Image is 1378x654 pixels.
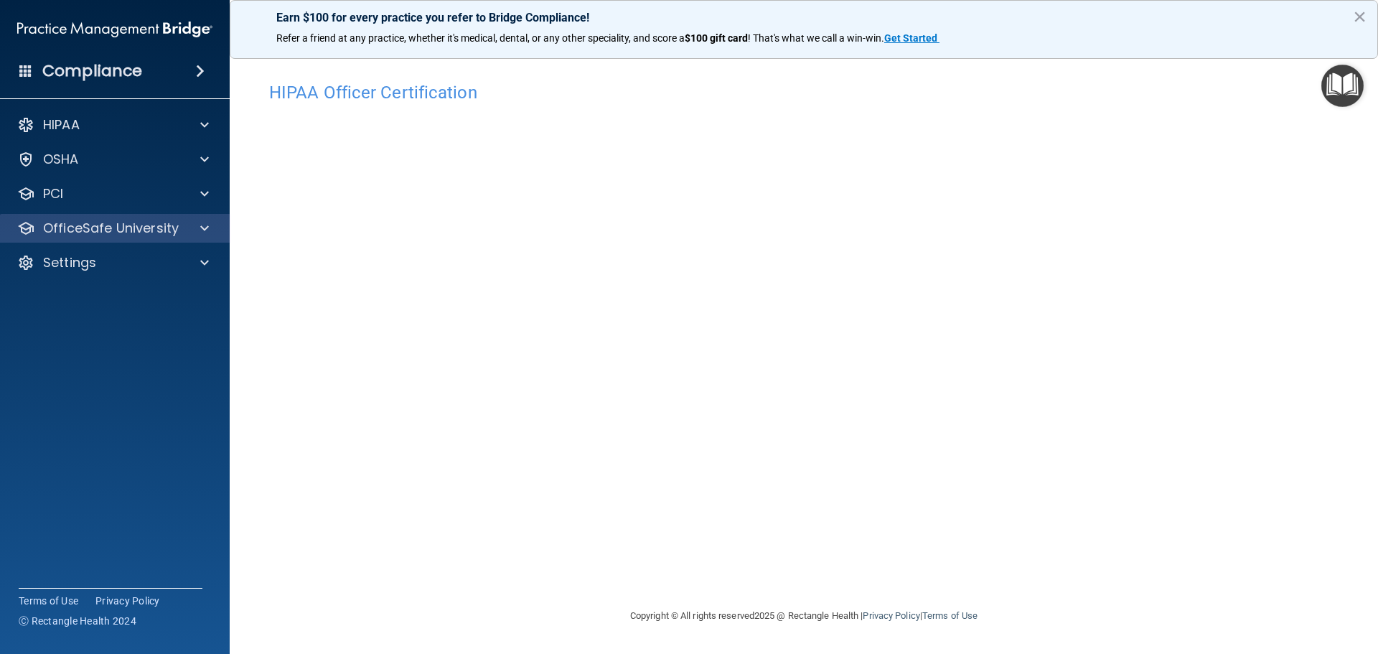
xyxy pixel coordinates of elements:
[43,151,79,168] p: OSHA
[1353,5,1367,28] button: Close
[863,610,919,621] a: Privacy Policy
[685,32,748,44] strong: $100 gift card
[17,254,209,271] a: Settings
[922,610,978,621] a: Terms of Use
[43,116,80,134] p: HIPAA
[19,614,136,628] span: Ⓒ Rectangle Health 2024
[276,32,685,44] span: Refer a friend at any practice, whether it's medical, dental, or any other speciality, and score a
[42,61,142,81] h4: Compliance
[276,11,1331,24] p: Earn $100 for every practice you refer to Bridge Compliance!
[269,83,1339,102] h4: HIPAA Officer Certification
[17,151,209,168] a: OSHA
[748,32,884,44] span: ! That's what we call a win-win.
[542,593,1066,639] div: Copyright © All rights reserved 2025 @ Rectangle Health | |
[43,185,63,202] p: PCI
[269,110,1339,576] iframe: hipaa-training
[884,32,937,44] strong: Get Started
[17,185,209,202] a: PCI
[19,594,78,608] a: Terms of Use
[43,254,96,271] p: Settings
[95,594,160,608] a: Privacy Policy
[17,220,209,237] a: OfficeSafe University
[43,220,179,237] p: OfficeSafe University
[17,15,212,44] img: PMB logo
[1321,65,1364,107] button: Open Resource Center
[884,32,939,44] a: Get Started
[17,116,209,134] a: HIPAA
